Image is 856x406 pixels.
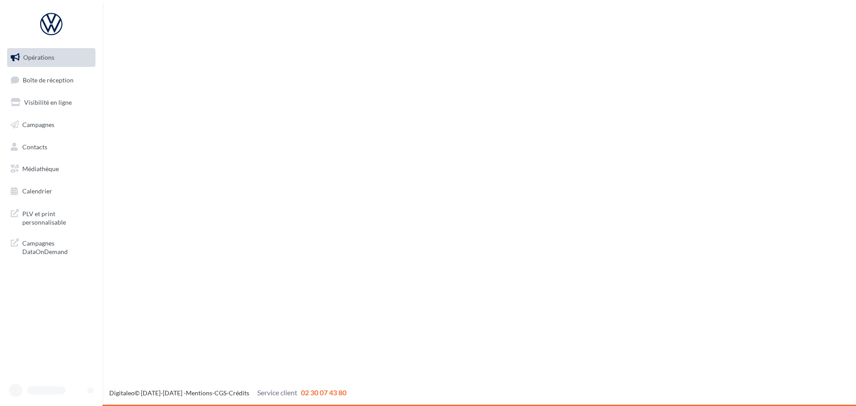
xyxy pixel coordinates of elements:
a: CGS [214,389,226,397]
span: Campagnes [22,121,54,128]
span: Boîte de réception [23,76,74,83]
span: Calendrier [22,187,52,195]
a: Visibilité en ligne [5,93,97,112]
span: 02 30 07 43 80 [301,388,346,397]
a: Mentions [186,389,212,397]
span: Médiathèque [22,165,59,172]
a: Boîte de réception [5,70,97,90]
span: PLV et print personnalisable [22,208,92,227]
a: PLV et print personnalisable [5,204,97,230]
span: Service client [257,388,297,397]
a: Calendrier [5,182,97,201]
span: © [DATE]-[DATE] - - - [109,389,346,397]
a: Digitaleo [109,389,135,397]
span: Contacts [22,143,47,150]
a: Campagnes DataOnDemand [5,234,97,260]
span: Visibilité en ligne [24,98,72,106]
a: Opérations [5,48,97,67]
a: Contacts [5,138,97,156]
a: Crédits [229,389,249,397]
span: Opérations [23,53,54,61]
a: Médiathèque [5,160,97,178]
a: Campagnes [5,115,97,134]
span: Campagnes DataOnDemand [22,237,92,256]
